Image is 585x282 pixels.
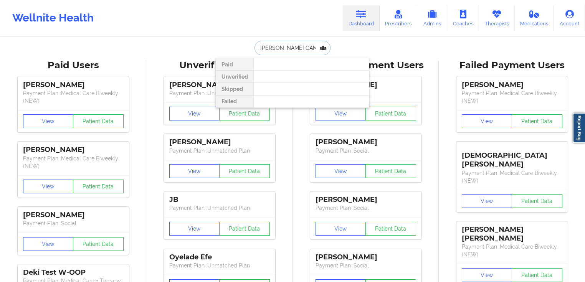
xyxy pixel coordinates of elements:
div: Deki Test W-OOP [23,268,124,277]
a: Account [554,5,585,31]
a: Admins [417,5,447,31]
a: Therapists [479,5,515,31]
button: Patient Data [365,107,416,120]
button: View [316,164,366,178]
div: [PERSON_NAME] [316,195,416,204]
button: Patient Data [219,164,270,178]
div: Paid Users [5,59,141,71]
button: Patient Data [365,222,416,236]
p: Payment Plan : Social [316,204,416,212]
a: Medications [515,5,554,31]
a: Coaches [447,5,479,31]
div: [PERSON_NAME] [316,138,416,147]
button: Patient Data [219,107,270,120]
p: Payment Plan : Unmatched Plan [169,262,270,269]
div: [PERSON_NAME] [23,81,124,89]
div: Skipped [216,83,253,95]
div: [PERSON_NAME] [23,211,124,219]
p: Payment Plan : Unmatched Plan [169,147,270,155]
button: View [462,194,512,208]
button: Patient Data [73,114,124,128]
p: Payment Plan : Medical Care Biweekly (NEW) [462,89,562,105]
div: Unverified Users [152,59,287,71]
div: Oyelade Efe [169,253,270,262]
div: Paid [216,58,253,71]
button: View [316,107,366,120]
a: Prescribers [380,5,418,31]
div: Failed Payment Users [444,59,580,71]
button: Patient Data [73,180,124,193]
p: Payment Plan : Social [23,219,124,227]
div: [PERSON_NAME] [462,81,562,89]
div: [PERSON_NAME] [169,138,270,147]
div: [PERSON_NAME] [169,81,270,89]
div: Unverified [216,71,253,83]
div: [PERSON_NAME] [23,145,124,154]
a: Dashboard [343,5,380,31]
p: Payment Plan : Medical Care Biweekly (NEW) [462,243,562,258]
p: Payment Plan : Unmatched Plan [169,89,270,97]
p: Payment Plan : Social [316,147,416,155]
button: Patient Data [512,194,562,208]
button: Patient Data [73,237,124,251]
p: Payment Plan : Social [316,262,416,269]
button: View [23,237,74,251]
button: Patient Data [219,222,270,236]
button: Patient Data [512,114,562,128]
p: Payment Plan : Unmatched Plan [169,204,270,212]
button: View [316,222,366,236]
button: View [462,114,512,128]
button: View [23,180,74,193]
button: Patient Data [512,268,562,282]
button: View [169,222,220,236]
div: [PERSON_NAME] [316,253,416,262]
div: Failed [216,96,253,108]
button: View [462,268,512,282]
button: Patient Data [365,164,416,178]
p: Payment Plan : Medical Care Biweekly (NEW) [462,169,562,185]
div: [PERSON_NAME] [PERSON_NAME] [462,225,562,243]
button: View [169,164,220,178]
div: [DEMOGRAPHIC_DATA][PERSON_NAME] [462,145,562,169]
button: View [23,114,74,128]
p: Payment Plan : Medical Care Biweekly (NEW) [23,155,124,170]
button: View [169,107,220,120]
a: Report Bug [573,113,585,143]
div: JB [169,195,270,204]
p: Payment Plan : Medical Care Biweekly (NEW) [23,89,124,105]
